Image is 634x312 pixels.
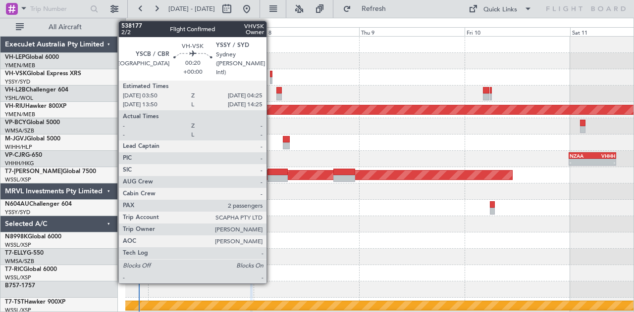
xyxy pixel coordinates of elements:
span: M-JGVJ [5,136,27,142]
a: WMSA/SZB [5,127,34,134]
span: VH-VSK [5,71,27,77]
a: T7-ELLYG-550 [5,250,44,256]
a: WSSL/XSP [5,176,31,183]
span: VH-LEP [5,54,25,60]
a: YSSY/SYD [5,78,30,86]
div: Tue 7 [148,27,254,36]
span: N604AU [5,201,29,207]
a: WSSL/XSP [5,274,31,281]
span: VP-CJR [5,152,25,158]
span: All Aircraft [26,24,105,31]
span: T7-ELLY [5,250,27,256]
a: YMEN/MEB [5,111,35,118]
a: VP-CJRG-650 [5,152,42,158]
a: VH-RIUHawker 800XP [5,103,66,109]
a: YSSY/SYD [5,209,30,216]
a: VH-L2BChallenger 604 [5,87,68,93]
a: T7-TSTHawker 900XP [5,299,65,305]
a: T7-[PERSON_NAME]Global 7500 [5,169,96,175]
span: VH-RIU [5,103,25,109]
a: N604AUChallenger 604 [5,201,72,207]
a: VH-LEPGlobal 6000 [5,54,59,60]
a: YMEN/MEB [5,62,35,69]
span: Refresh [353,5,395,12]
span: [DATE] - [DATE] [168,4,215,13]
a: T7-RICGlobal 6000 [5,267,57,272]
a: YSHL/WOL [5,94,33,102]
a: WMSA/SZB [5,258,34,265]
a: N8998KGlobal 6000 [5,234,61,240]
span: VH-L2B [5,87,26,93]
div: Wed 8 [254,27,359,36]
button: All Aircraft [11,19,107,35]
div: [DATE] [127,20,144,28]
span: T7-RIC [5,267,23,272]
div: Fri 10 [465,27,570,36]
a: VH-VSKGlobal Express XRS [5,71,81,77]
a: WIHH/HLP [5,143,32,151]
a: B757-1757 [5,283,35,289]
a: VP-BCYGlobal 5000 [5,120,60,126]
a: VHHH/HKG [5,160,34,167]
input: Trip Number [30,1,87,16]
span: T7-[PERSON_NAME] [5,169,62,175]
span: T7-TST [5,299,24,305]
a: WSSL/XSP [5,241,31,249]
div: Thu 9 [359,27,465,36]
a: M-JGVJGlobal 5000 [5,136,60,142]
span: B757-1 [5,283,25,289]
span: N8998K [5,234,28,240]
span: VP-BCY [5,120,26,126]
button: Refresh [338,1,398,17]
